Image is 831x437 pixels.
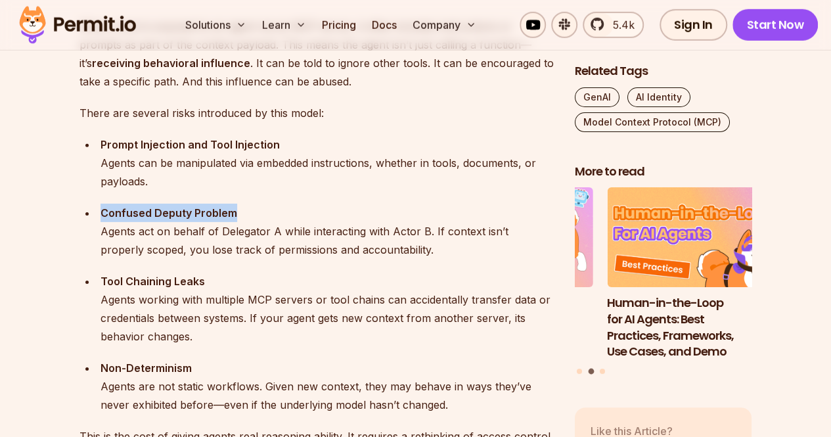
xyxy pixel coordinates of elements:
h3: Human-in-the-Loop for AI Agents: Best Practices, Frameworks, Use Cases, and Demo [607,295,784,360]
p: When a tool is exposed to an agent via an MCP server, it often includes instructions or prompts a... [79,17,554,91]
h3: Why JWTs Can’t Handle AI Agent Access [416,295,593,328]
a: Sign In [660,9,727,41]
strong: Tool Chaining Leaks [101,275,205,288]
strong: Prompt Injection and Tool Injection [101,138,280,151]
strong: receiving behavioral influence [92,57,250,70]
img: Human-in-the-Loop for AI Agents: Best Practices, Frameworks, Use Cases, and Demo [607,188,784,288]
li: 1 of 3 [416,188,593,361]
strong: Confused Deputy Problem [101,206,237,219]
li: 2 of 3 [607,188,784,361]
span: 5.4k [605,17,635,33]
a: Model Context Protocol (MCP) [575,112,730,132]
div: Agents working with multiple MCP servers or tool chains can accidentally transfer data or credent... [101,272,554,346]
div: Agents act on behalf of Delegator A while interacting with Actor B. If context isn’t properly sco... [101,204,554,259]
a: Docs [367,12,402,38]
button: Solutions [180,12,252,38]
a: AI Identity [627,87,690,107]
h2: More to read [575,164,752,180]
a: Start Now [732,9,819,41]
button: Go to slide 2 [588,369,594,375]
button: Go to slide 1 [577,369,582,374]
div: Posts [575,188,752,377]
button: Go to slide 3 [600,369,605,374]
a: GenAI [575,87,619,107]
button: Learn [257,12,311,38]
div: Agents are not static workflows. Given new context, they may behave in ways they’ve never exhibit... [101,359,554,414]
p: There are several risks introduced by this model: [79,104,554,122]
a: Why JWTs Can’t Handle AI Agent AccessWhy JWTs Can’t Handle AI Agent Access [416,188,593,361]
img: Permit logo [13,3,142,47]
strong: Non-Determinism [101,361,192,375]
h2: Related Tags [575,63,752,80]
div: Agents can be manipulated via embedded instructions, whether in tools, documents, or payloads. [101,135,554,191]
button: Company [407,12,482,38]
a: Pricing [317,12,361,38]
a: 5.4k [583,12,644,38]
